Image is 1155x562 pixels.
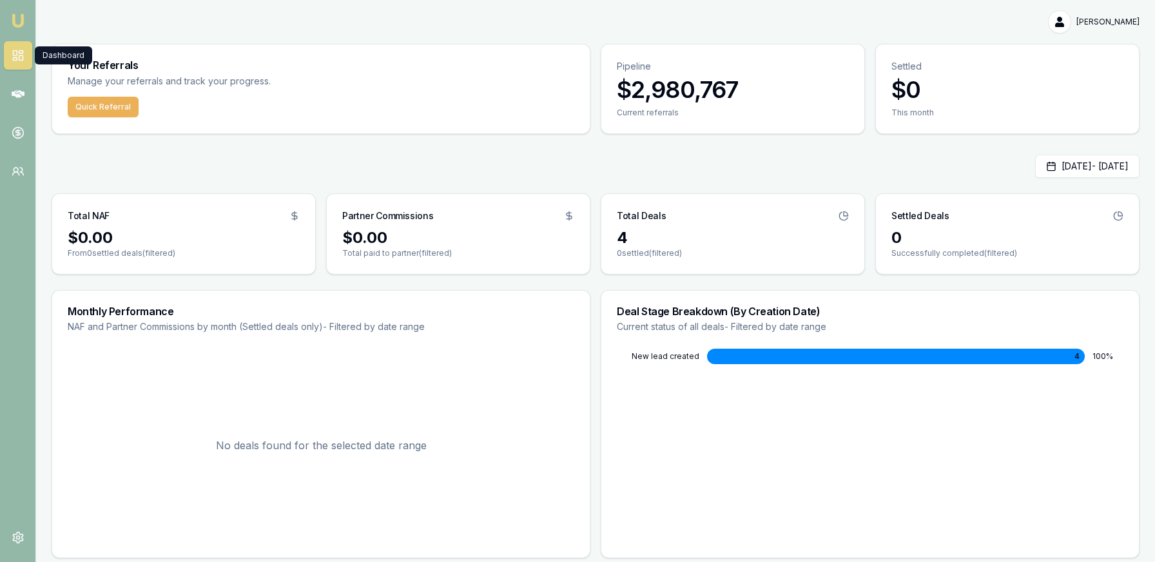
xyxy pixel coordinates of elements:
h3: Deal Stage Breakdown (By Creation Date) [617,306,1123,316]
button: [DATE]- [DATE] [1035,155,1140,178]
div: 4 [617,228,849,248]
h3: Settled Deals [891,209,949,222]
div: $0.00 [342,228,574,248]
div: Current referrals [617,108,849,118]
button: Quick Referral [68,97,139,117]
h3: $0 [891,77,1123,102]
h3: Total NAF [68,209,110,222]
div: Dashboard [35,46,92,64]
div: 0 [891,228,1123,248]
p: From 0 settled deals (filtered) [68,248,300,258]
h3: Total Deals [617,209,666,222]
div: NEW LEAD CREATED [617,351,699,362]
p: 0 settled (filtered) [617,248,849,258]
p: Pipeline [617,60,849,73]
div: No deals found for the selected date range [68,349,574,542]
span: 4 [1074,351,1080,362]
p: Settled [891,60,1123,73]
p: Current status of all deals - Filtered by date range [617,320,1123,333]
p: Total paid to partner (filtered) [342,248,574,258]
div: This month [891,108,1123,118]
div: 100 % [1092,351,1123,362]
p: NAF and Partner Commissions by month (Settled deals only) - Filtered by date range [68,320,574,333]
h3: Partner Commissions [342,209,433,222]
p: Successfully completed (filtered) [891,248,1123,258]
img: emu-icon-u.png [10,13,26,28]
p: Manage your referrals and track your progress. [68,74,398,89]
span: [PERSON_NAME] [1076,17,1140,27]
h3: Monthly Performance [68,306,574,316]
h3: $2,980,767 [617,77,849,102]
h3: Your Referrals [68,60,574,70]
div: $0.00 [68,228,300,248]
